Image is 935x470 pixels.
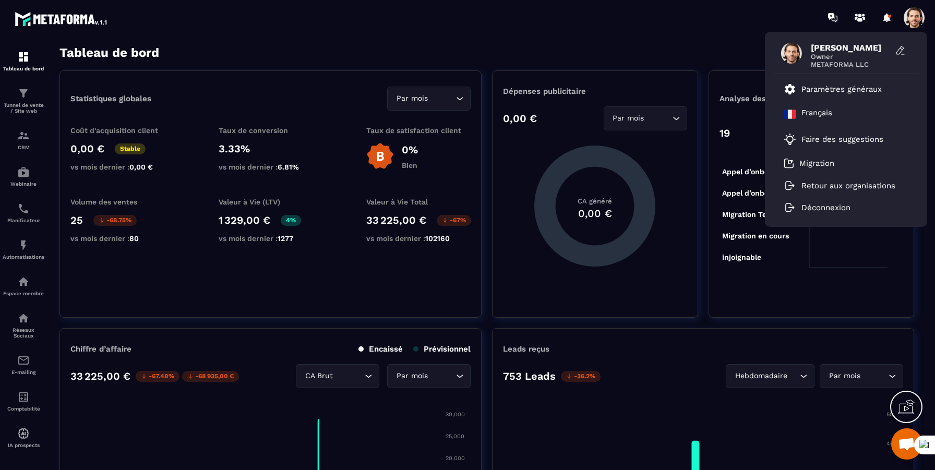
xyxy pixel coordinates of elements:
a: Migration [784,158,834,168]
p: 4% [281,215,301,226]
p: Espace membre [3,291,44,296]
p: Analyse des Leads [720,94,811,103]
span: Par mois [394,93,430,104]
p: -67% [437,215,471,226]
p: 0,00 € [503,112,537,125]
tspan: 25,000 [446,433,464,440]
p: Migration [799,159,834,168]
img: formation [17,51,30,63]
p: -36.2% [561,371,601,382]
p: Dépenses publicitaire [503,87,687,96]
p: -68 935,00 € [182,371,239,382]
p: Taux de conversion [219,126,323,135]
input: Search for option [789,370,797,382]
p: Statistiques globales [70,94,151,103]
img: accountant [17,391,30,403]
p: E-mailing [3,369,44,375]
a: automationsautomationsEspace membre [3,268,44,304]
a: automationsautomationsAutomatisations [3,231,44,268]
input: Search for option [430,93,453,104]
div: Search for option [387,364,471,388]
p: 25 [70,214,83,226]
a: formationformationCRM [3,122,44,158]
p: Paramètres généraux [801,85,882,94]
img: formation [17,129,30,142]
p: Déconnexion [801,203,850,212]
p: IA prospects [3,442,44,448]
p: Automatisations [3,254,44,260]
img: automations [17,427,30,440]
p: Volume des ventes [70,198,175,206]
p: 0,00 € [70,142,104,155]
img: formation [17,87,30,100]
tspan: injoignable [722,253,761,262]
tspan: 400 [886,440,897,447]
p: -68.75% [93,215,137,226]
img: b-badge-o.b3b20ee6.svg [366,142,394,170]
tspan: Migration Terminée [722,210,791,219]
p: Bien [402,161,418,170]
input: Search for option [646,113,670,124]
p: Valeur à Vie Total [366,198,471,206]
p: vs mois dernier : [70,234,175,243]
span: Hebdomadaire [733,370,789,382]
a: social-networksocial-networkRéseaux Sociaux [3,304,44,346]
div: Search for option [296,364,379,388]
p: Retour aux organisations [801,181,895,190]
p: Français [801,108,832,120]
span: CA Brut [303,370,335,382]
p: Prévisionnel [413,344,471,354]
p: 1 329,00 € [219,214,270,226]
a: Faire des suggestions [784,133,895,146]
div: Search for option [387,87,471,111]
span: 102160 [425,234,450,243]
a: Paramètres généraux [784,83,882,95]
p: vs mois dernier : [366,234,471,243]
p: Faire des suggestions [801,135,883,144]
img: automations [17,166,30,178]
span: 80 [129,234,139,243]
p: 753 Leads [503,370,556,382]
span: METAFORMA LLC [811,61,889,68]
img: email [17,354,30,367]
img: automations [17,239,30,251]
img: automations [17,275,30,288]
tspan: Appel d’onboarding... [722,167,797,176]
input: Search for option [335,370,362,382]
input: Search for option [430,370,453,382]
p: Coût d'acquisition client [70,126,175,135]
input: Search for option [862,370,886,382]
span: [PERSON_NAME] [811,43,889,53]
p: CRM [3,144,44,150]
div: Search for option [726,364,814,388]
tspan: 500 [886,411,897,418]
span: Par mois [394,370,430,382]
a: formationformationTunnel de vente / Site web [3,79,44,122]
tspan: Migration en cours [722,232,788,240]
p: 0% [402,143,418,156]
span: Par mois [610,113,646,124]
p: Planificateur [3,218,44,223]
span: Par mois [826,370,862,382]
a: formationformationTableau de bord [3,43,44,79]
p: vs mois dernier : [70,163,175,171]
span: 0,00 € [129,163,153,171]
p: 19 [720,127,730,139]
p: 33 225,00 € [366,214,426,226]
div: Search for option [820,364,903,388]
p: 3.33% [219,142,323,155]
span: 1277 [278,234,293,243]
p: vs mois dernier : [219,163,323,171]
p: -67.48% [136,371,179,382]
img: social-network [17,312,30,324]
p: Réseaux Sociaux [3,327,44,339]
a: schedulerschedulerPlanificateur [3,195,44,231]
a: emailemailE-mailing [3,346,44,383]
a: automationsautomationsWebinaire [3,158,44,195]
a: accountantaccountantComptabilité [3,383,44,419]
p: Chiffre d’affaire [70,344,131,354]
tspan: 30,000 [446,411,465,418]
p: Tunnel de vente / Site web [3,102,44,114]
span: Owner [811,53,889,61]
p: Encaissé [358,344,403,354]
